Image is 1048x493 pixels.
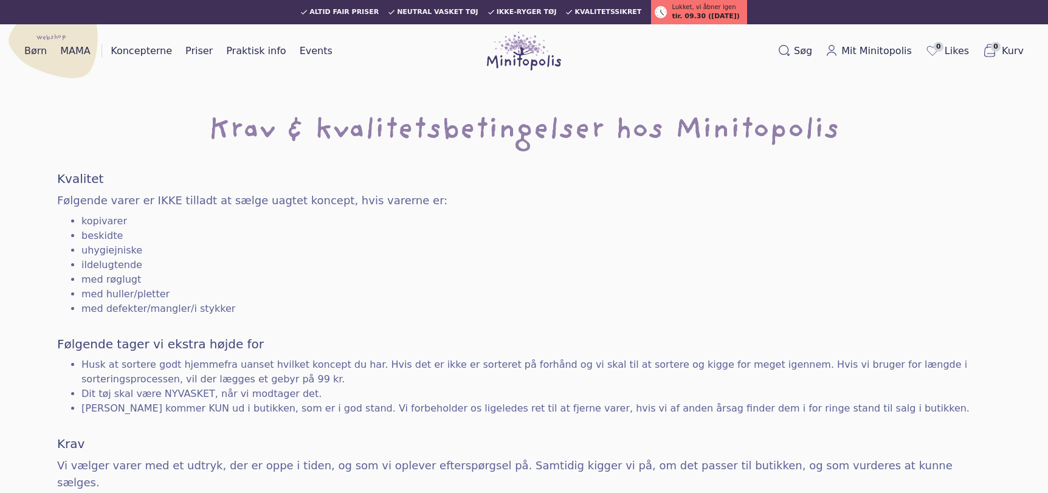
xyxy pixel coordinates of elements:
[57,457,991,491] h5: Vi vælger varer med et udtryk, der er oppe i tiden, og som vi oplever efterspørgsel på. Samtidig ...
[81,229,991,243] li: beskidte
[672,2,736,12] span: Lukket, vi åbner igen
[57,435,991,452] h4: Krav
[57,170,991,187] h4: Kvalitet
[841,44,912,58] span: Mit Minitopolis
[397,9,478,16] span: Neutral vasket tøj
[794,44,812,58] span: Søg
[945,44,969,58] span: Likes
[295,41,337,61] a: Events
[672,12,739,22] span: tir. 09.30 ([DATE])
[57,192,991,209] h5: Følgende varer er IKKE tilladt at sælge uagtet koncept, hvis varerne er:
[106,41,177,61] a: Koncepterne
[81,272,991,287] li: med røglugt
[991,42,1001,52] span: 0
[81,287,991,302] li: med huller/pletter
[487,32,561,71] img: Minitopolis logo
[81,258,991,272] li: ildelugtende
[81,243,991,258] li: uhygiejniske
[497,9,557,16] span: Ikke-ryger tøj
[81,357,991,387] li: Husk at sortere godt hjemmefra uanset hvilket koncept du har. Hvis det er ikke er sorteret på for...
[221,41,291,61] a: Praktisk info
[81,401,991,416] li: [PERSON_NAME] kommer KUN ud i butikken, som er i god stand. Vi forbeholder os ligeledes ret til a...
[57,336,991,353] h4: Følgende tager vi ekstra højde for
[81,302,991,316] li: med defekter/mangler/i stykker
[574,9,641,16] span: Kvalitetssikret
[309,9,379,16] span: Altid fair priser
[1002,44,1024,58] span: Kurv
[209,112,839,151] h2: Krav & kvalitetsbetingelser hos Minitopolis
[920,41,974,61] a: 0Likes
[181,41,218,61] a: Priser
[977,41,1029,61] button: 0Kurv
[81,214,991,229] li: kopivarer
[55,41,95,61] a: MAMA
[821,41,917,61] a: Mit Minitopolis
[934,42,943,52] span: 0
[81,387,991,401] li: Dit tøj skal være NYVASKET, når vi modtager det.
[773,41,817,61] button: Søg
[19,41,52,61] a: Børn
